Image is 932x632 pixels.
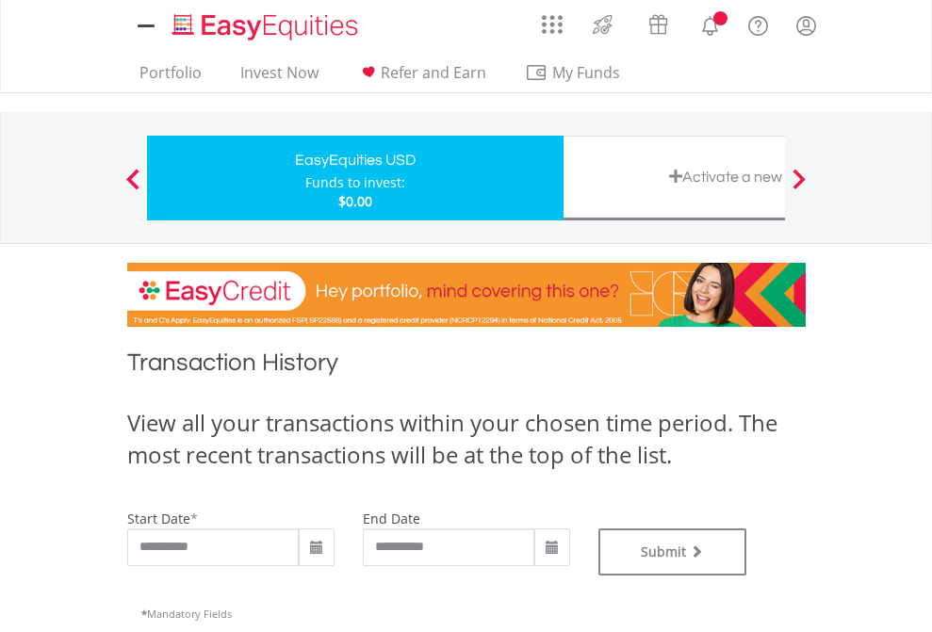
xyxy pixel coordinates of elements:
h1: Transaction History [127,346,806,388]
div: EasyEquities USD [158,147,552,173]
a: Portfolio [132,63,209,92]
div: View all your transactions within your chosen time period. The most recent transactions will be a... [127,407,806,472]
img: thrive-v2.svg [587,9,618,40]
a: AppsGrid [530,5,575,35]
a: Vouchers [630,5,686,40]
label: start date [127,510,190,527]
a: Invest Now [233,63,326,92]
a: Refer and Earn [350,63,494,92]
span: My Funds [525,60,648,85]
span: Refer and Earn [381,62,486,83]
img: EasyCredit Promotion Banner [127,263,806,327]
img: vouchers-v2.svg [643,9,674,40]
span: $0.00 [338,192,372,210]
a: My Profile [782,5,830,46]
button: Next [780,178,818,197]
a: Home page [165,5,366,42]
button: Submit [598,528,747,575]
span: Mandatory Fields [141,607,232,621]
a: FAQ's and Support [734,5,782,42]
div: Funds to invest: [305,173,405,192]
img: EasyEquities_Logo.png [169,11,366,42]
button: Previous [114,178,152,197]
label: end date [363,510,420,527]
img: grid-menu-icon.svg [542,14,563,35]
a: Notifications [686,5,734,42]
